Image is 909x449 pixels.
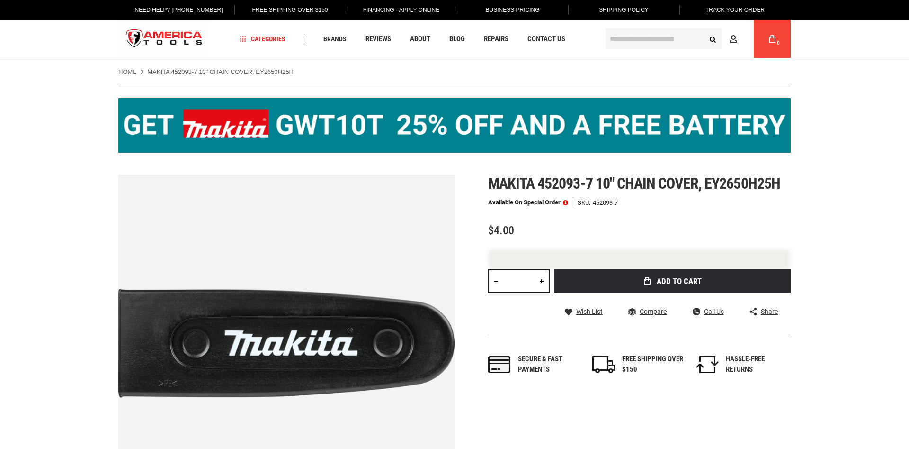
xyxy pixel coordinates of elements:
[761,308,778,315] span: Share
[365,36,391,43] span: Reviews
[488,356,511,373] img: payments
[565,307,603,316] a: Wish List
[527,36,565,43] span: Contact Us
[578,200,593,206] strong: SKU
[592,356,615,373] img: shipping
[236,33,290,46] a: Categories
[118,98,791,153] img: BOGO: Buy the Makita® XGT IMpact Wrench (GWT10T), get the BL4040 4ah Battery FREE!
[726,354,787,375] div: HASSLE-FREE RETURNS
[657,277,702,285] span: Add to Cart
[488,174,780,192] span: Makita 452093-7 10" chain cover, ey2650h25h
[593,200,618,206] div: 452093-7
[480,33,513,46] a: Repairs
[118,21,210,57] img: America Tools
[693,307,724,316] a: Call Us
[622,354,684,375] div: FREE SHIPPING OVER $150
[118,68,137,76] a: Home
[118,21,210,57] a: store logo
[696,356,719,373] img: returns
[147,68,294,75] strong: MAKITA 452093-7 10" CHAIN COVER, EY2650H25H
[488,224,514,237] span: $4.00
[240,36,285,42] span: Categories
[523,33,570,46] a: Contact Us
[484,36,508,43] span: Repairs
[554,269,791,293] button: Add to Cart
[704,308,724,315] span: Call Us
[488,199,568,206] p: Available on Special Order
[576,308,603,315] span: Wish List
[410,36,430,43] span: About
[777,40,780,46] span: 0
[599,7,649,13] span: Shipping Policy
[704,30,722,48] button: Search
[763,20,781,58] a: 0
[319,33,351,46] a: Brands
[361,33,395,46] a: Reviews
[445,33,469,46] a: Blog
[640,308,667,315] span: Compare
[628,307,667,316] a: Compare
[406,33,435,46] a: About
[518,354,579,375] div: Secure & fast payments
[323,36,347,42] span: Brands
[449,36,465,43] span: Blog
